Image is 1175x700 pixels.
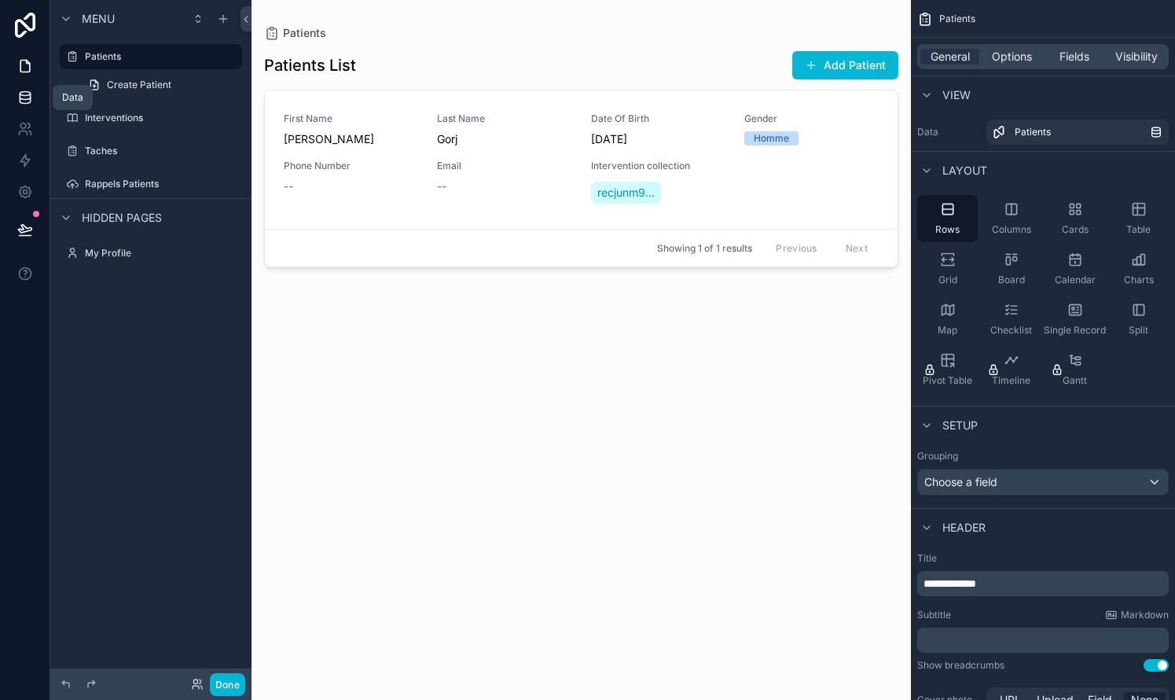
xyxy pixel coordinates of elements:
[981,195,1041,242] button: Columns
[1124,274,1154,286] span: Charts
[917,245,978,293] button: Grid
[986,120,1169,145] a: Patients
[917,552,1169,565] label: Title
[1045,195,1105,242] button: Cards
[1108,245,1169,293] button: Charts
[990,324,1032,337] span: Checklist
[942,418,978,433] span: Setup
[917,609,951,621] label: Subtitle
[917,628,1169,653] div: scrollable content
[60,44,242,69] a: Patients
[917,126,980,138] label: Data
[992,374,1030,387] span: Timeline
[82,210,162,226] span: Hidden pages
[60,171,242,197] a: Rappels Patients
[917,195,978,242] button: Rows
[1108,296,1169,343] button: Split
[1059,49,1089,64] span: Fields
[1129,324,1148,337] span: Split
[1063,374,1087,387] span: Gantt
[1055,274,1096,286] span: Calendar
[1015,126,1051,138] span: Patients
[917,571,1169,596] div: scrollable content
[60,138,242,164] a: Taches
[917,450,958,462] label: Grouping
[939,13,975,25] span: Patients
[85,50,233,63] label: Patients
[981,296,1041,343] button: Checklist
[923,374,972,387] span: Pivot Table
[1044,324,1106,337] span: Single Record
[79,72,242,98] a: Create Patient
[981,346,1041,393] button: Timeline
[1105,609,1169,621] a: Markdown
[924,475,997,488] span: Choose a field
[992,223,1031,236] span: Columns
[917,469,1169,496] button: Choose a field
[942,87,971,103] span: View
[938,324,957,337] span: Map
[1062,223,1089,236] span: Cards
[935,223,960,236] span: Rows
[60,105,242,131] a: Interventions
[85,178,239,190] label: Rappels Patients
[657,242,752,255] span: Showing 1 of 1 results
[1121,609,1169,621] span: Markdown
[917,296,978,343] button: Map
[942,163,987,179] span: Layout
[62,91,83,104] div: Data
[981,245,1041,293] button: Board
[1045,245,1105,293] button: Calendar
[1126,223,1151,236] span: Table
[1108,195,1169,242] button: Table
[82,11,115,27] span: Menu
[942,520,986,536] span: Header
[1045,296,1105,343] button: Single Record
[917,659,1004,672] div: Show breadcrumbs
[917,346,978,393] button: Pivot Table
[938,274,957,286] span: Grid
[60,241,242,266] a: My Profile
[931,49,970,64] span: General
[1045,346,1105,393] button: Gantt
[107,79,171,91] span: Create Patient
[998,274,1025,286] span: Board
[992,49,1032,64] span: Options
[85,112,239,124] label: Interventions
[85,247,239,260] label: My Profile
[210,673,245,696] button: Done
[85,145,239,157] label: Taches
[1115,49,1158,64] span: Visibility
